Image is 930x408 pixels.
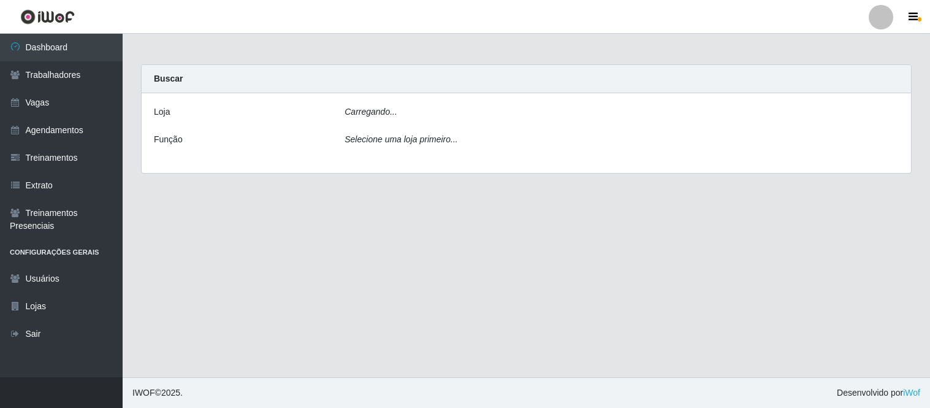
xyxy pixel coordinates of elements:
[345,107,397,117] i: Carregando...
[154,133,183,146] label: Função
[837,387,920,399] span: Desenvolvido por
[20,9,75,25] img: CoreUI Logo
[132,387,183,399] span: © 2025 .
[345,134,457,144] i: Selecione uma loja primeiro...
[154,74,183,83] strong: Buscar
[903,388,920,398] a: iWof
[154,106,170,118] label: Loja
[132,388,155,398] span: IWOF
